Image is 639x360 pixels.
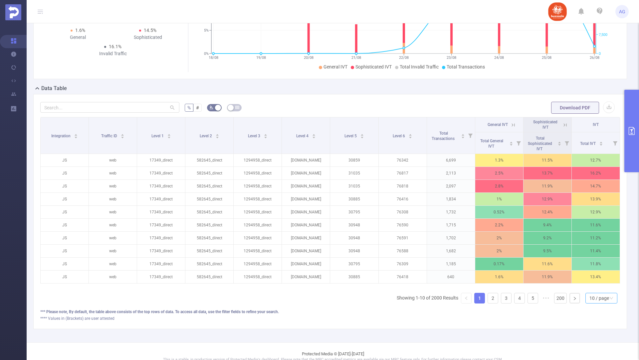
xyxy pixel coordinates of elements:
p: 1,702 [427,232,475,244]
li: Next 5 Pages [541,293,551,303]
p: web [89,232,137,244]
p: web [89,219,137,231]
p: 76309 [379,258,427,270]
span: # [196,105,199,110]
p: JS [41,271,89,283]
p: 11.8% [572,258,620,270]
p: 76342 [379,154,427,167]
p: 1,682 [427,245,475,257]
i: icon: bg-colors [209,105,213,109]
span: Level 5 [344,134,358,138]
p: [DOMAIN_NAME] [282,206,330,218]
p: 1,185 [427,258,475,270]
p: 17349_direct [137,232,185,244]
p: [DOMAIN_NAME] [282,154,330,167]
p: 1294958_direct [234,193,282,205]
p: 582645_direct [185,232,233,244]
tspan: 19/08 [256,56,266,60]
p: 11.2% [572,232,620,244]
tspan: 7,500 [599,33,607,37]
p: 2% [475,245,523,257]
p: 76817 [379,167,427,180]
a: 3 [501,293,511,303]
p: 76590 [379,219,427,231]
p: JS [41,258,89,270]
i: icon: table [235,105,239,109]
p: 0.52% [475,206,523,218]
i: icon: caret-down [264,136,267,138]
p: 2.5% [475,167,523,180]
p: 11.9% [524,271,571,283]
li: 5 [528,293,538,303]
p: 76588 [379,245,427,257]
div: 10 / page [589,293,609,303]
tspan: 21/08 [351,56,361,60]
span: Total Invalid Traffic [400,64,439,69]
p: web [89,245,137,257]
span: Total Transactions [447,64,485,69]
p: 582645_direct [185,206,233,218]
tspan: 0% [204,52,209,56]
p: JS [41,180,89,192]
i: icon: caret-down [461,136,465,138]
i: icon: caret-down [74,136,78,138]
i: icon: caret-down [409,136,412,138]
i: icon: caret-down [167,136,171,138]
div: Sort [360,133,364,137]
span: 14.5% [144,28,156,33]
div: Sort [599,141,603,145]
span: General IVT [488,122,508,127]
span: % [187,105,191,110]
p: 16.2% [572,167,620,180]
span: Traffic ID [101,134,118,138]
p: 30948 [330,245,378,257]
div: Sophisticated [113,34,183,41]
tspan: 20/08 [304,56,313,60]
p: 2.2% [475,219,523,231]
p: 1294958_direct [234,167,282,180]
span: Total IVT [580,141,597,146]
p: 9.4% [524,219,571,231]
p: [DOMAIN_NAME] [282,167,330,180]
i: icon: caret-down [360,136,364,138]
p: 582645_direct [185,271,233,283]
tspan: 18/08 [208,56,218,60]
h2: Data Table [41,84,67,92]
p: 9.5% [524,245,571,257]
i: icon: caret-up [409,133,412,135]
li: 2 [488,293,498,303]
p: 1294958_direct [234,245,282,257]
p: 1294958_direct [234,154,282,167]
div: Sort [215,133,219,137]
p: 14.7% [572,180,620,192]
button: Download PDF [551,102,599,114]
p: 582645_direct [185,180,233,192]
p: [DOMAIN_NAME] [282,219,330,231]
p: 30795 [330,206,378,218]
tspan: 0 [599,52,601,56]
p: 582645_direct [185,258,233,270]
p: [DOMAIN_NAME] [282,245,330,257]
i: icon: caret-down [312,136,316,138]
i: icon: caret-down [215,136,219,138]
img: Protected Media [5,4,21,20]
p: 1% [475,193,523,205]
i: icon: caret-up [557,141,561,143]
span: Total General IVT [480,139,503,149]
p: 6,699 [427,154,475,167]
i: icon: caret-up [360,133,364,135]
div: Sort [312,133,316,137]
tspan: 23/08 [447,56,456,60]
li: Showing 1-10 of 2000 Results [397,293,458,303]
span: 16.1% [109,44,121,49]
p: web [89,180,137,192]
a: 2 [488,293,498,303]
p: 17349_direct [137,245,185,257]
p: 9.2% [524,232,571,244]
p: 30795 [330,258,378,270]
p: 17349_direct [137,180,185,192]
tspan: 25/08 [542,56,551,60]
tspan: 24/08 [494,56,504,60]
p: 13.9% [572,193,620,205]
a: 4 [515,293,525,303]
